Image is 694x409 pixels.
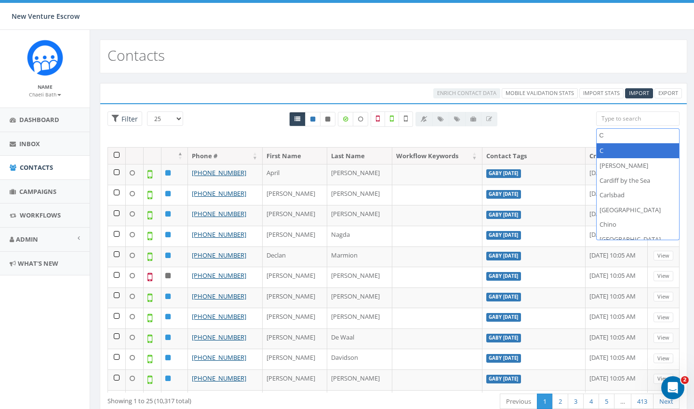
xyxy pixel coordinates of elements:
div: Showing 1 to 25 (10,317 total) [107,393,337,406]
td: [PERSON_NAME] [263,185,327,205]
th: Contact Tags [482,148,586,164]
td: [DATE] 10:05 AM [586,308,648,328]
a: [PHONE_NUMBER] [192,168,246,177]
td: [PERSON_NAME] [327,267,392,287]
label: Gaby [DATE] [486,334,521,342]
a: Opted Out [320,112,335,126]
label: Not a Mobile [371,111,385,127]
label: Gaby [DATE] [486,313,521,322]
small: Chaeli Bath [29,91,61,98]
a: [PHONE_NUMBER] [192,189,246,198]
td: [PERSON_NAME] [263,308,327,328]
li: Carlsbad [597,188,679,203]
td: Declan [263,246,327,267]
label: Gaby [DATE] [486,272,521,281]
label: Gaby [DATE] [486,293,521,301]
td: [PERSON_NAME] [327,369,392,390]
td: [PERSON_NAME] [263,205,327,226]
span: Contacts [20,163,53,172]
label: Gaby [DATE] [486,252,521,260]
a: All contacts [289,112,306,126]
a: View [654,271,673,281]
i: This phone number is unsubscribed and has opted-out of all texts. [325,116,330,122]
td: [DATE] 10:05 AM [586,185,648,205]
td: [DATE] 10:05 AM [586,349,648,369]
a: [PHONE_NUMBER] [192,353,246,362]
td: [DATE] 10:05 AM [586,267,648,287]
a: Chaeli Bath [29,90,61,98]
th: Workflow Keywords: activate to sort column ascending [392,148,482,164]
td: [PERSON_NAME] [263,226,327,246]
a: Mobile Validation Stats [502,88,578,98]
span: CSV files only [629,89,649,96]
td: [PERSON_NAME] [327,185,392,205]
label: Gaby [DATE] [486,375,521,383]
td: Davidson [327,349,392,369]
td: [DATE] 10:05 AM [586,226,648,246]
label: Validated [385,111,399,127]
i: This phone number is subscribed and will receive texts. [310,116,315,122]
label: Gaby [DATE] [486,211,521,219]
a: [PHONE_NUMBER] [192,251,246,259]
th: First Name [263,148,327,164]
a: [PHONE_NUMBER] [192,271,246,280]
a: View [654,374,673,384]
td: [DATE] 10:05 AM [586,369,648,390]
span: Import [629,89,649,96]
a: Import [625,88,653,98]
li: Chino [597,217,679,232]
td: [DATE] 10:05 AM [586,287,648,308]
a: [PHONE_NUMBER] [192,292,246,300]
a: [PHONE_NUMBER] [192,374,246,382]
span: Campaigns [19,187,56,196]
span: Filter [119,114,138,123]
td: [PERSON_NAME] [327,287,392,308]
td: [DATE] 10:05 AM [586,246,648,267]
td: [PERSON_NAME] [263,328,327,349]
a: View [654,292,673,302]
th: Created On: activate to sort column ascending [586,148,648,164]
td: [PERSON_NAME] [327,164,392,185]
label: Gaby [DATE] [486,354,521,363]
span: Inbox [19,139,40,148]
a: Export [654,88,682,98]
label: Data Enriched [338,112,353,126]
td: [DATE] 10:05 AM [586,328,648,349]
td: [PERSON_NAME] [263,349,327,369]
span: Dashboard [19,115,59,124]
td: Nagda [327,226,392,246]
span: 2 [681,376,689,384]
h2: Contacts [107,47,165,63]
td: De Waal [327,328,392,349]
a: [PHONE_NUMBER] [192,312,246,321]
a: [PHONE_NUMBER] [192,209,246,218]
iframe: Intercom live chat [661,376,684,399]
a: View [654,251,673,261]
textarea: Search [599,131,679,140]
td: Marmion [327,246,392,267]
label: Not Validated [399,111,413,127]
a: [PHONE_NUMBER] [192,333,246,341]
img: Rally_Corp_Icon_1.png [27,40,63,76]
a: View [654,313,673,323]
span: Admin [16,235,38,244]
li: [PERSON_NAME] [597,158,679,173]
label: Gaby [DATE] [486,169,521,178]
small: Name [38,83,53,90]
span: What's New [18,259,58,268]
input: Type to search [596,111,680,126]
span: Advance Filter [107,111,142,126]
td: [PERSON_NAME] [263,369,327,390]
li: C [597,143,679,158]
td: [PERSON_NAME] [327,308,392,328]
a: Import Stats [579,88,624,98]
li: [GEOGRAPHIC_DATA] [597,203,679,218]
label: Gaby [DATE] [486,231,521,240]
th: Last Name [327,148,392,164]
a: View [654,333,673,343]
td: [DATE] 10:05 AM [586,164,648,185]
a: View [654,354,673,364]
li: Cardiff by the Sea [597,173,679,188]
a: [PHONE_NUMBER] [192,230,246,239]
th: Phone #: activate to sort column ascending [188,148,263,164]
